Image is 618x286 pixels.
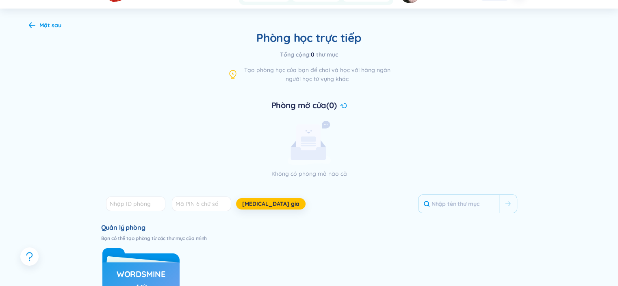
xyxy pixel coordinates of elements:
[244,66,390,83] font: Tạo phòng học của bạn để chơi và học với hàng ngàn người học từ vựng khác
[117,269,165,279] font: WordsMine
[271,100,326,110] font: Phòng mở cửa
[309,51,311,58] font: :
[106,196,165,211] input: Nhập ID phòng
[24,251,35,262] span: câu hỏi
[271,170,347,177] font: Không có phòng mở nào cả
[39,22,61,29] font: Mặt sau
[256,31,362,45] font: Phòng học trực tiếp
[311,51,314,58] font: 0
[101,223,145,231] font: Quản lý phòng
[117,266,165,282] a: WordsMine
[20,247,39,266] button: câu hỏi
[326,100,336,110] font: (0)
[236,198,306,210] button: [MEDICAL_DATA] gia
[280,51,309,58] font: Tổng cộng
[419,195,499,213] input: Nhập tên thư mục
[101,235,207,241] font: Bạn có thể tạo phòng từ các thư mục của mình
[172,196,231,211] input: Mã PIN 6 chữ số
[316,51,338,58] font: thư mục
[242,200,299,207] font: [MEDICAL_DATA] gia
[29,22,61,30] a: Mặt sau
